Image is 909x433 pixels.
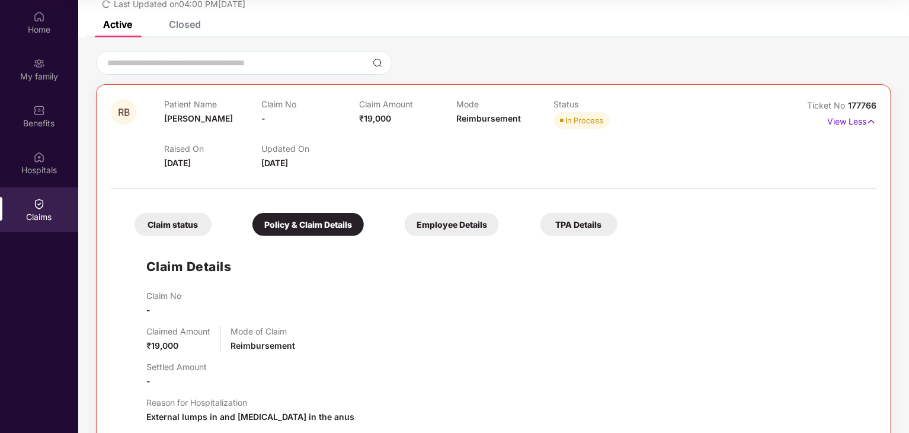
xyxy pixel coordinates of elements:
p: Claim No [261,99,359,109]
div: Active [103,18,132,30]
span: [DATE] [164,158,191,168]
span: 177766 [848,100,876,110]
p: Status [554,99,651,109]
h1: Claim Details [146,257,232,276]
span: Reimbursement [231,340,295,351]
div: Policy & Claim Details [252,213,364,236]
p: Patient Name [164,99,261,109]
p: Updated On [261,144,359,154]
p: Mode of Claim [231,326,295,336]
p: Reason for Hospitalization [146,397,354,407]
img: svg+xml;base64,PHN2ZyBpZD0iQ2xhaW0iIHhtbG5zPSJodHRwOi8vd3d3LnczLm9yZy8yMDAwL3N2ZyIgd2lkdGg9IjIwIi... [33,198,45,210]
span: - [261,113,265,123]
img: svg+xml;base64,PHN2ZyB4bWxucz0iaHR0cDovL3d3dy53My5vcmcvMjAwMC9zdmciIHdpZHRoPSIxNyIgaGVpZ2h0PSIxNy... [866,115,876,128]
p: Claim Amount [359,99,456,109]
span: - [146,376,151,386]
span: RB [118,107,130,117]
span: ₹19,000 [359,113,391,123]
span: ₹19,000 [146,340,178,351]
p: Claim No [146,291,181,301]
p: Raised On [164,144,261,154]
span: External lumps in and [MEDICAL_DATA] in the anus [146,412,354,422]
img: svg+xml;base64,PHN2ZyBpZD0iU2VhcmNoLTMyeDMyIiB4bWxucz0iaHR0cDovL3d3dy53My5vcmcvMjAwMC9zdmciIHdpZH... [373,58,382,68]
p: View Less [827,112,876,128]
div: TPA Details [540,213,617,236]
img: svg+xml;base64,PHN2ZyB3aWR0aD0iMjAiIGhlaWdodD0iMjAiIHZpZXdCb3g9IjAgMCAyMCAyMCIgZmlsbD0ibm9uZSIgeG... [33,58,45,69]
div: Claim status [135,213,212,236]
span: [DATE] [261,158,288,168]
img: svg+xml;base64,PHN2ZyBpZD0iQmVuZWZpdHMiIHhtbG5zPSJodHRwOi8vd3d3LnczLm9yZy8yMDAwL3N2ZyIgd2lkdGg9Ij... [33,104,45,116]
img: svg+xml;base64,PHN2ZyBpZD0iSG9zcGl0YWxzIiB4bWxucz0iaHR0cDovL3d3dy53My5vcmcvMjAwMC9zdmciIHdpZHRoPS... [33,151,45,163]
p: Mode [456,99,553,109]
img: svg+xml;base64,PHN2ZyBpZD0iSG9tZSIgeG1sbnM9Imh0dHA6Ly93d3cudzMub3JnLzIwMDAvc3ZnIiB3aWR0aD0iMjAiIG... [33,11,45,23]
div: Closed [169,18,201,30]
div: Employee Details [405,213,499,236]
span: Reimbursement [456,113,521,123]
span: - [146,305,151,315]
div: In Process [566,114,604,126]
span: [PERSON_NAME] [164,113,233,123]
p: Claimed Amount [146,326,210,336]
span: Ticket No [807,100,848,110]
p: Settled Amount [146,362,207,372]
